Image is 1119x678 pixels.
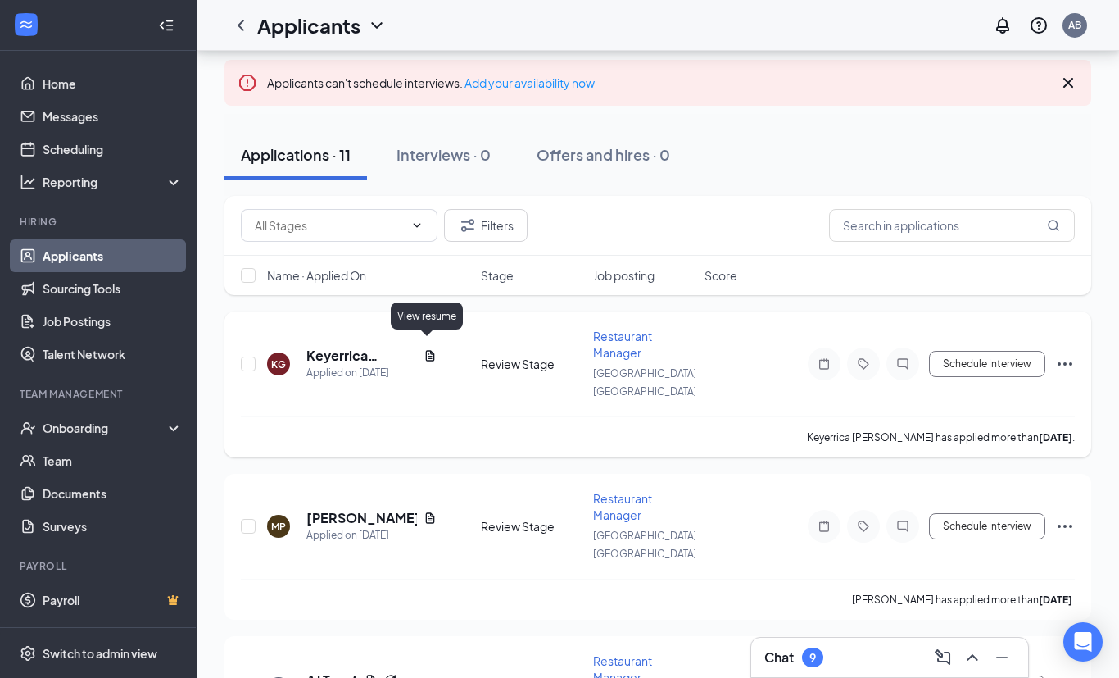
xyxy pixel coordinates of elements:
[1068,18,1081,32] div: AB
[764,648,794,667] h3: Chat
[257,11,360,39] h1: Applicants
[43,645,157,662] div: Switch to admin view
[43,510,183,543] a: Surveys
[481,267,514,284] span: Stage
[267,267,366,284] span: Name · Applied On
[829,209,1075,242] input: Search in applications
[238,73,257,93] svg: Error
[20,387,179,401] div: Team Management
[43,338,183,371] a: Talent Network
[814,520,834,533] svg: Note
[593,491,652,522] span: Restaurant Manager
[43,420,169,436] div: Onboarding
[43,67,183,100] a: Home
[20,559,179,573] div: Payroll
[271,357,286,371] div: KG
[458,216,478,235] svg: Filter
[929,351,1045,377] button: Schedule Interview
[43,100,183,133] a: Messages
[593,329,652,360] span: Restaurant Manager
[158,17,174,34] svg: Collapse
[809,651,816,665] div: 9
[993,16,1013,35] svg: Notifications
[43,444,183,477] a: Team
[930,644,956,671] button: ComposeMessage
[1055,354,1075,374] svg: Ellipses
[43,305,183,338] a: Job Postings
[444,209,528,242] button: Filter Filters
[854,520,873,533] svg: Tag
[537,144,670,165] div: Offers and hires · 0
[593,367,702,398] span: [GEOGRAPHIC_DATA]- [GEOGRAPHIC_DATA]
[20,215,179,229] div: Hiring
[43,584,183,617] a: PayrollCrown
[959,644,985,671] button: ChevronUp
[18,16,34,33] svg: WorkstreamLogo
[424,349,437,362] svg: Document
[992,648,1012,667] svg: Minimize
[481,356,583,372] div: Review Stage
[893,357,913,371] svg: ChatInactive
[20,420,36,436] svg: UserCheck
[989,644,1015,671] button: Minimize
[241,144,351,165] div: Applications · 11
[306,365,437,381] div: Applied on [DATE]
[1055,516,1075,536] svg: Ellipses
[1047,219,1060,232] svg: MagnifyingGlass
[306,527,437,544] div: Applied on [DATE]
[464,75,595,90] a: Add your availability now
[43,174,183,190] div: Reporting
[255,216,404,234] input: All Stages
[306,509,417,527] h5: [PERSON_NAME]
[893,520,913,533] svg: ChatInactive
[1058,73,1078,93] svg: Cross
[854,357,873,371] svg: Tag
[43,272,183,305] a: Sourcing Tools
[852,593,1075,607] p: [PERSON_NAME] has applied more than .
[43,133,183,166] a: Scheduling
[704,267,737,284] span: Score
[306,347,417,365] h5: Keyerrica [PERSON_NAME]
[807,430,1075,444] p: Keyerrica [PERSON_NAME] has applied more than .
[271,520,286,534] div: MP
[267,75,595,90] span: Applicants can't schedule interviews.
[396,144,491,165] div: Interviews · 0
[1039,431,1072,444] b: [DATE]
[593,267,655,284] span: Job posting
[963,648,982,667] svg: ChevronUp
[231,16,251,35] svg: ChevronLeft
[391,303,463,330] div: View resume
[933,648,953,667] svg: ComposeMessage
[814,357,834,371] svg: Note
[43,477,183,510] a: Documents
[367,16,387,35] svg: ChevronDown
[410,219,424,232] svg: ChevronDown
[1039,594,1072,606] b: [DATE]
[481,518,583,535] div: Review Stage
[1029,16,1049,35] svg: QuestionInfo
[929,513,1045,539] button: Schedule Interview
[1063,622,1103,662] div: Open Intercom Messenger
[593,530,702,560] span: [GEOGRAPHIC_DATA]- [GEOGRAPHIC_DATA]
[43,239,183,272] a: Applicants
[20,174,36,190] svg: Analysis
[20,645,36,662] svg: Settings
[424,512,437,525] svg: Document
